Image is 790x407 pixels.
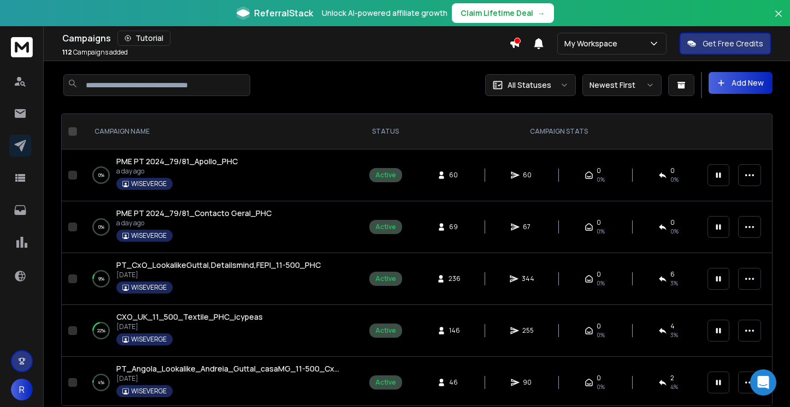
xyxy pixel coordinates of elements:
td: 9%PT_CxO_LookalikeGuttal,Detailsmind,FEPI_11-500_PHC[DATE]WISEVERGE [81,253,355,305]
span: ReferralStack [254,7,313,20]
p: WISEVERGE [131,231,167,240]
div: Active [375,171,396,179]
div: Campaigns [62,31,509,46]
span: 0% [597,331,605,339]
span: 0 % [670,175,679,184]
span: 0 [670,166,675,175]
button: R [11,379,33,400]
div: Active [375,223,396,231]
span: 236 [449,274,461,283]
th: CAMPAIGN NAME [81,114,355,149]
p: Campaigns added [62,48,128,57]
span: CXO_UK_11_500_Textile_PHC_icypeas [116,312,263,322]
p: 0 % [98,170,104,181]
span: 0% [597,175,605,184]
th: STATUS [355,114,416,149]
td: 0%PME PT 2024_79/81_Apollo_PHCa day agoWISEVERGE [81,149,355,201]
p: 0 % [98,222,104,232]
span: 0% [597,382,605,391]
th: CAMPAIGN STATS [416,114,701,149]
span: 0 [597,374,601,382]
p: 9 % [98,273,104,284]
p: Get Free Credits [703,38,763,49]
span: 67 [523,223,534,231]
p: [DATE] [116,374,344,383]
span: 0 [670,218,675,227]
span: 146 [449,326,460,335]
span: 344 [522,274,534,283]
a: PME PT 2024_79/81_Contacto Geral_PHC [116,208,272,219]
p: [DATE] [116,322,263,331]
span: PT_CxO_LookalikeGuttal,Detailsmind,FEPI_11-500_PHC [116,260,321,270]
span: 0 % [670,227,679,236]
span: 255 [522,326,534,335]
a: PME PT 2024_79/81_Apollo_PHC [116,156,238,167]
span: 69 [449,223,460,231]
span: 0 [597,218,601,227]
span: PME PT 2024_79/81_Contacto Geral_PHC [116,208,272,218]
a: PT_CxO_LookalikeGuttal,Detailsmind,FEPI_11-500_PHC [116,260,321,271]
button: Tutorial [117,31,170,46]
p: 4 % [98,377,104,388]
span: 6 [670,270,675,279]
span: 0% [597,279,605,288]
p: My Workspace [564,38,622,49]
div: Active [375,326,396,335]
p: [DATE] [116,271,321,279]
div: Active [375,274,396,283]
a: PT_Angola_Lookalike_Andreia_Guttal_casaMG_11-500_CxO_PHC [116,363,344,374]
p: WISEVERGE [131,387,167,396]
p: a day ago [116,167,238,176]
button: Add New [709,72,773,94]
button: Get Free Credits [680,33,771,55]
span: 60 [523,171,534,179]
span: 90 [523,378,534,387]
span: 60 [449,171,460,179]
span: 112 [62,47,72,57]
div: Active [375,378,396,387]
p: WISEVERGE [131,283,167,292]
span: 3 % [670,279,678,288]
a: CXO_UK_11_500_Textile_PHC_icypeas [116,312,263,322]
span: PT_Angola_Lookalike_Andreia_Guttal_casaMG_11-500_CxO_PHC [116,363,361,374]
button: Claim Lifetime Deal→ [452,3,554,23]
span: 0 [597,166,601,175]
span: 0 [597,322,601,331]
span: 2 [670,374,674,382]
span: 0% [597,227,605,236]
p: All Statuses [508,80,551,91]
p: WISEVERGE [131,335,167,344]
p: WISEVERGE [131,179,167,188]
div: Open Intercom Messenger [750,369,776,396]
button: Close banner [771,7,786,33]
span: → [538,8,545,19]
p: Unlock AI-powered affiliate growth [322,8,447,19]
span: 3 % [670,331,678,339]
p: 22 % [97,325,105,336]
p: a day ago [116,219,272,228]
td: 22%CXO_UK_11_500_Textile_PHC_icypeas[DATE]WISEVERGE [81,305,355,357]
span: 46 [449,378,460,387]
button: Newest First [582,74,662,96]
td: 0%PME PT 2024_79/81_Contacto Geral_PHCa day agoWISEVERGE [81,201,355,253]
span: 4 % [670,382,678,391]
span: 4 [670,322,675,331]
span: 0 [597,270,601,279]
